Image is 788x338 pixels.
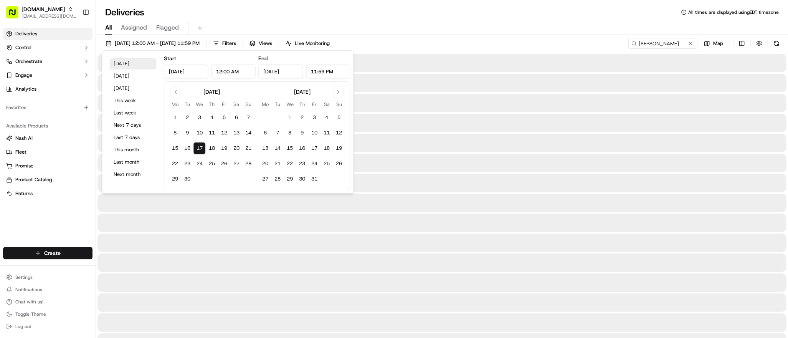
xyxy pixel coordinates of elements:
[218,142,230,154] button: 19
[170,86,181,97] button: Go to previous month
[284,100,296,108] th: Wednesday
[3,28,93,40] a: Deliveries
[3,160,93,172] button: Promise
[105,6,144,18] h1: Deliveries
[230,142,243,154] button: 20
[230,157,243,170] button: 27
[110,71,156,81] button: [DATE]
[284,127,296,139] button: 8
[15,162,33,169] span: Promise
[3,101,93,114] div: Favorites
[8,8,23,23] img: Nash
[156,23,179,32] span: Flagged
[333,127,345,139] button: 12
[333,86,344,97] button: Go to next month
[15,86,36,93] span: Analytics
[20,50,138,58] input: Got a question? Start typing here...
[206,157,218,170] button: 25
[193,157,206,170] button: 24
[15,287,42,293] span: Notifications
[259,65,303,78] input: Date
[296,173,309,185] button: 30
[169,100,181,108] th: Monday
[243,142,255,154] button: 21
[15,149,26,156] span: Fleet
[110,144,156,155] button: This month
[218,100,230,108] th: Friday
[76,130,93,136] span: Pylon
[181,142,193,154] button: 16
[3,83,93,95] a: Analytics
[333,157,345,170] button: 26
[210,38,240,49] button: Filters
[3,3,79,22] button: [DOMAIN_NAME][EMAIL_ADDRESS][DOMAIN_NAME]
[3,187,93,200] button: Returns
[333,142,345,154] button: 19
[3,321,93,332] button: Log out
[181,111,193,124] button: 2
[26,73,126,81] div: Start new chat
[15,135,33,142] span: Nash AI
[203,88,220,96] div: [DATE]
[3,41,93,54] button: Control
[211,65,256,78] input: Time
[110,95,156,106] button: This week
[5,108,62,122] a: 📗Knowledge Base
[243,127,255,139] button: 14
[131,76,140,85] button: Start new chat
[206,111,218,124] button: 4
[295,40,330,47] span: Live Monitoring
[218,111,230,124] button: 5
[6,190,89,197] a: Returns
[284,157,296,170] button: 22
[243,111,255,124] button: 7
[259,40,272,47] span: Views
[259,100,272,108] th: Monday
[121,23,147,32] span: Assigned
[294,88,311,96] div: [DATE]
[110,157,156,167] button: Last month
[259,55,268,62] label: End
[6,176,89,183] a: Product Catalog
[3,69,93,81] button: Engage
[110,169,156,180] button: Next month
[15,30,37,37] span: Deliveries
[333,100,345,108] th: Sunday
[296,127,309,139] button: 9
[309,100,321,108] th: Friday
[8,31,140,43] p: Welcome 👋
[243,100,255,108] th: Sunday
[309,142,321,154] button: 17
[309,127,321,139] button: 10
[333,111,345,124] button: 5
[62,108,126,122] a: 💻API Documentation
[110,58,156,69] button: [DATE]
[259,142,272,154] button: 13
[73,111,123,119] span: API Documentation
[272,127,284,139] button: 7
[284,173,296,185] button: 29
[181,100,193,108] th: Tuesday
[321,157,333,170] button: 25
[688,9,779,15] span: All times are displayed using EDT timezone
[110,120,156,131] button: Next 7 days
[230,111,243,124] button: 6
[15,176,52,183] span: Product Catalog
[21,5,65,13] span: [DOMAIN_NAME]
[115,40,200,47] span: [DATE] 12:00 AM - [DATE] 11:59 PM
[3,132,93,144] button: Nash AI
[259,173,272,185] button: 27
[3,120,93,132] div: Available Products
[15,311,46,317] span: Toggle Theme
[246,38,276,49] button: Views
[15,72,32,79] span: Engage
[3,55,93,68] button: Orchestrate
[21,13,76,19] button: [EMAIL_ADDRESS][DOMAIN_NAME]
[321,142,333,154] button: 18
[296,111,309,124] button: 2
[15,274,33,280] span: Settings
[193,127,206,139] button: 10
[284,111,296,124] button: 1
[169,127,181,139] button: 8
